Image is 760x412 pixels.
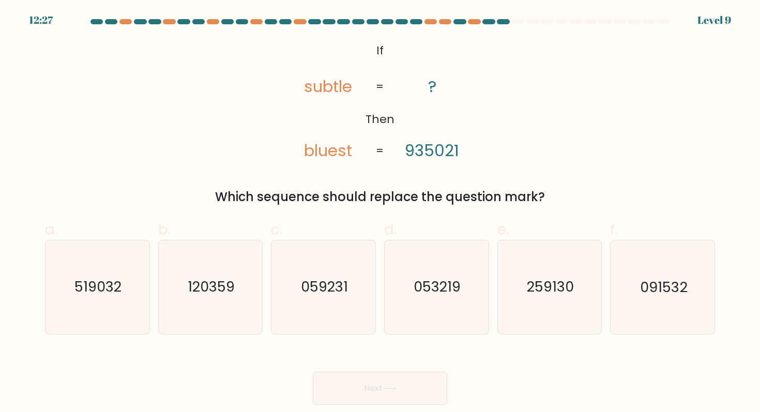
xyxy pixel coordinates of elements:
[640,278,687,297] text: 091532
[414,278,461,297] text: 053219
[405,139,459,162] tspan: 935021
[280,39,480,163] svg: @import url('[URL][DOMAIN_NAME]);
[304,75,352,98] tspan: subtle
[313,372,447,405] button: Next
[376,42,384,58] tspan: If
[75,278,122,297] text: 519032
[610,219,617,239] span: f.
[45,219,57,239] span: a.
[384,219,397,239] span: d.
[527,278,574,297] text: 259130
[304,139,352,162] tspan: bluest
[29,12,53,28] div: 12:27
[697,12,731,28] div: Level 9
[158,219,171,239] span: b.
[376,143,384,159] tspan: =
[376,79,384,95] tspan: =
[428,75,436,98] tspan: ?
[366,111,394,127] tspan: Then
[301,278,348,297] text: 059231
[271,219,282,239] span: c.
[497,219,509,239] span: e.
[51,188,709,206] div: Which sequence should replace the question mark?
[188,278,235,297] text: 120359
